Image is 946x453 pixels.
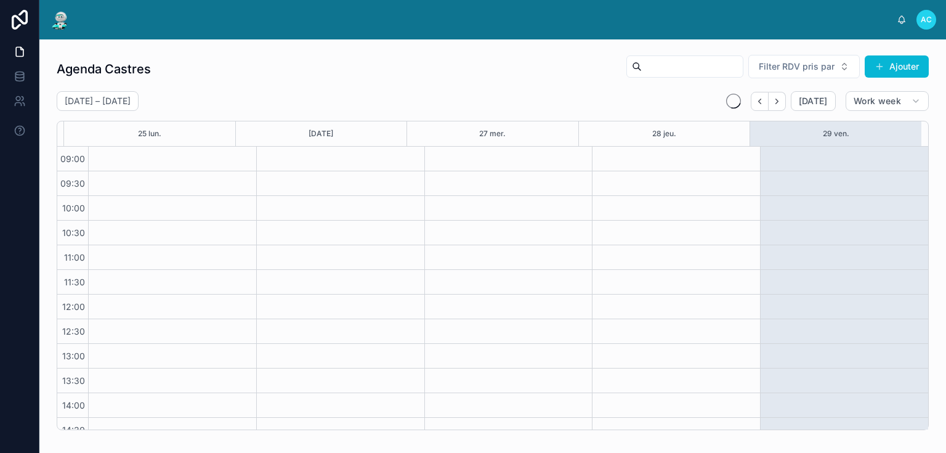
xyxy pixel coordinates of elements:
span: 14:30 [59,425,88,435]
h2: [DATE] – [DATE] [65,95,131,107]
button: [DATE] [791,91,836,111]
span: 09:30 [57,178,88,189]
span: 14:00 [59,400,88,410]
span: 13:00 [59,351,88,361]
button: 29 ven. [823,121,849,146]
span: 10:30 [59,227,88,238]
span: 12:30 [59,326,88,337]
span: 11:00 [61,252,88,263]
span: Work week [854,96,901,107]
span: 09:00 [57,153,88,164]
span: Filter RDV pris par [759,60,835,73]
span: 12:00 [59,301,88,312]
button: Next [769,92,786,111]
button: 25 lun. [138,121,161,146]
span: 13:30 [59,375,88,386]
button: Ajouter [865,55,929,78]
span: AC [921,15,932,25]
span: [DATE] [799,96,828,107]
button: Work week [846,91,929,111]
button: 27 mer. [479,121,506,146]
button: Select Button [748,55,860,78]
span: 10:00 [59,203,88,213]
h1: Agenda Castres [57,60,151,78]
div: scrollable content [81,6,897,11]
button: Back [751,92,769,111]
button: [DATE] [309,121,333,146]
button: 28 jeu. [652,121,676,146]
span: 11:30 [61,277,88,287]
img: App logo [49,10,71,30]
